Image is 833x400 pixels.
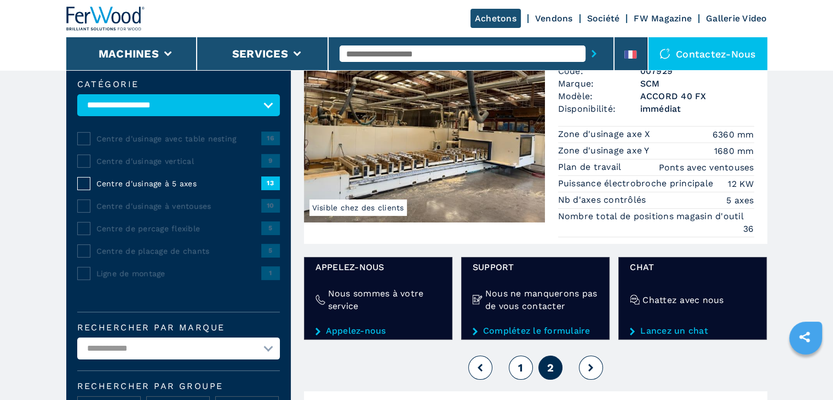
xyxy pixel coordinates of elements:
[642,294,723,306] h4: Chattez avec nous
[96,156,261,167] span: Centre d'usinage vertical
[77,323,280,332] label: Rechercher par marque
[518,361,523,374] span: 1
[558,90,640,102] span: Modèle:
[743,222,754,235] em: 36
[261,266,280,279] span: 1
[261,199,280,212] span: 10
[96,201,261,212] span: Centre d'usinage à ventouses
[547,361,553,374] span: 2
[726,194,754,207] em: 5 axes
[538,356,562,380] button: 2
[96,223,261,234] span: Centre de percage flexible
[77,382,280,391] span: Rechercher par groupe
[558,161,624,173] p: Plan de travail
[714,145,754,157] em: 1680 mm
[96,178,261,189] span: Centre d'usinage à 5 axes
[315,326,441,336] a: Appelez-nous
[558,178,716,190] p: Puissance électrobroche principale
[66,7,145,31] img: Ferwood
[470,9,521,28] a: Achetons
[96,245,261,256] span: Centre de placage de chants
[261,221,280,235] span: 5
[535,13,573,24] a: Vendons
[315,261,441,273] span: Appelez-nous
[640,77,754,90] h3: SCM
[77,80,280,89] label: catégorie
[648,37,767,70] div: Contactez-nous
[304,36,767,244] a: Centre D'Usinage À 5 Axes SCM ACCORD 40 FXVisible chez des clientsCentre D'Usinage À 5 AxesCode:0...
[640,90,754,102] h3: ACCORD 40 FX
[659,161,754,174] em: Ponts avec ventouses
[634,13,692,24] a: FW Magazine
[558,145,652,157] p: Zone d'usinage axe Y
[309,199,407,216] span: Visible chez des clients
[473,326,598,336] a: Complétez le formulaire
[473,295,482,305] img: Nous ne manquerons pas de vous contacter
[791,323,818,351] a: sharethis
[304,36,545,222] img: Centre D'Usinage À 5 Axes SCM ACCORD 40 FX
[558,102,640,115] span: Disponibilité:
[706,13,767,24] a: Gallerie Video
[232,47,288,60] button: Services
[261,154,280,167] span: 9
[328,287,441,312] h4: Nous sommes à votre service
[640,65,754,77] h3: 007929
[509,356,533,380] button: 1
[558,128,653,140] p: Zone d'usinage axe X
[96,133,261,144] span: Centre d'usinage avec table nesting
[585,41,602,66] button: submit-button
[630,261,755,273] span: Chat
[786,351,825,392] iframe: Chat
[713,128,754,141] em: 6360 mm
[485,287,598,312] h4: Nous ne manquerons pas de vous contacter
[96,268,261,279] span: Ligne de montage
[315,295,325,305] img: Nous sommes à votre service
[261,244,280,257] span: 5
[99,47,159,60] button: Machines
[630,326,755,336] a: Lancez un chat
[640,102,754,115] span: immédiat
[558,210,747,222] p: Nombre total de positions magasin d'outil
[630,295,640,305] img: Chattez avec nous
[558,65,640,77] span: Code:
[261,176,280,190] span: 13
[587,13,620,24] a: Société
[659,48,670,59] img: Contactez-nous
[261,132,280,145] span: 16
[473,261,598,273] span: Support
[558,77,640,90] span: Marque:
[728,178,754,190] em: 12 KW
[558,194,649,206] p: Nb d'axes contrôlés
